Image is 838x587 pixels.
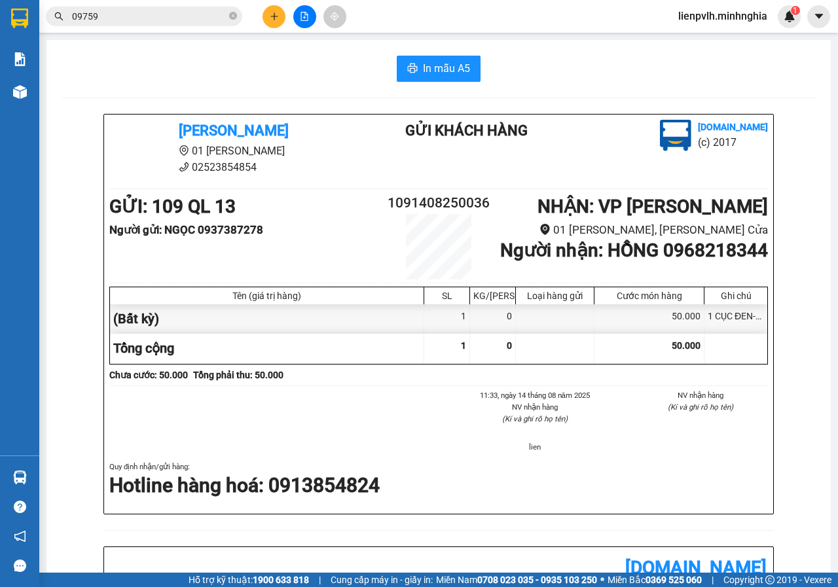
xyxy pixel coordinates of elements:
[698,134,768,151] li: (c) 2017
[428,291,466,301] div: SL
[507,340,512,351] span: 0
[179,145,189,156] span: environment
[600,577,604,582] span: ⚪️
[405,122,528,139] b: Gửi khách hàng
[229,12,237,20] span: close-circle
[54,12,64,21] span: search
[109,143,353,159] li: 01 [PERSON_NAME]
[793,6,797,15] span: 1
[407,63,418,75] span: printer
[494,221,768,239] li: 01 [PERSON_NAME], [PERSON_NAME] Cửa
[270,12,279,21] span: plus
[229,10,237,23] span: close-circle
[672,340,701,351] span: 50.000
[791,6,800,15] sup: 1
[193,370,283,380] b: Tổng phải thu: 50.000
[323,5,346,28] button: aim
[11,9,28,28] img: logo-vxr
[397,56,481,82] button: printerIn mẫu A5
[660,120,691,151] img: logo.jpg
[189,573,309,587] span: Hỗ trợ kỹ thuật:
[179,122,289,139] b: [PERSON_NAME]
[537,196,768,217] b: NHẬN : VP [PERSON_NAME]
[109,223,263,236] b: Người gửi : NGỌC 0937387278
[113,291,420,301] div: Tên (giá trị hàng)
[646,575,702,585] strong: 0369 525 060
[784,10,795,22] img: icon-new-feature
[477,575,597,585] strong: 0708 023 035 - 0935 103 250
[704,304,767,334] div: 1 CỤC ĐEN-Q.ÁO
[467,401,602,413] li: NV nhận hàng
[13,85,27,99] img: warehouse-icon
[539,224,551,235] span: environment
[765,575,774,584] span: copyright
[467,441,602,453] li: lien
[179,162,189,172] span: phone
[467,389,602,401] li: 11:33, ngày 14 tháng 08 năm 2025
[109,196,236,217] b: GỬI : 109 QL 13
[109,474,380,497] strong: Hotline hàng hoá: 0913854824
[698,122,768,132] b: [DOMAIN_NAME]
[330,12,339,21] span: aim
[473,291,512,301] div: KG/[PERSON_NAME]
[319,573,321,587] span: |
[13,52,27,66] img: solution-icon
[500,240,768,261] b: Người nhận : HỒNG 0968218344
[293,5,316,28] button: file-add
[625,557,767,578] b: [DOMAIN_NAME]
[109,120,175,185] img: logo.jpg
[807,5,830,28] button: caret-down
[470,304,516,334] div: 0
[813,10,825,22] span: caret-down
[72,9,227,24] input: Tìm tên, số ĐT hoặc mã đơn
[608,573,702,587] span: Miền Bắc
[110,304,424,334] div: (Bất kỳ)
[634,389,769,401] li: NV nhận hàng
[253,575,309,585] strong: 1900 633 818
[598,291,701,301] div: Cước món hàng
[13,471,27,484] img: warehouse-icon
[331,573,433,587] span: Cung cấp máy in - giấy in:
[461,340,466,351] span: 1
[109,159,353,175] li: 02523854854
[436,573,597,587] span: Miền Nam
[109,461,768,499] div: Quy định nhận/gửi hàng :
[423,60,470,77] span: In mẫu A5
[519,291,591,301] div: Loại hàng gửi
[384,192,494,214] h2: 1091408250036
[668,8,778,24] span: lienpvlh.minhnghia
[14,530,26,543] span: notification
[109,370,188,380] b: Chưa cước : 50.000
[668,402,733,412] i: (Kí và ghi rõ họ tên)
[14,501,26,513] span: question-circle
[708,291,764,301] div: Ghi chú
[712,573,714,587] span: |
[424,304,470,334] div: 1
[300,12,309,21] span: file-add
[594,304,704,334] div: 50.000
[14,560,26,572] span: message
[263,5,285,28] button: plus
[502,414,568,423] i: (Kí và ghi rõ họ tên)
[113,340,174,356] span: Tổng cộng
